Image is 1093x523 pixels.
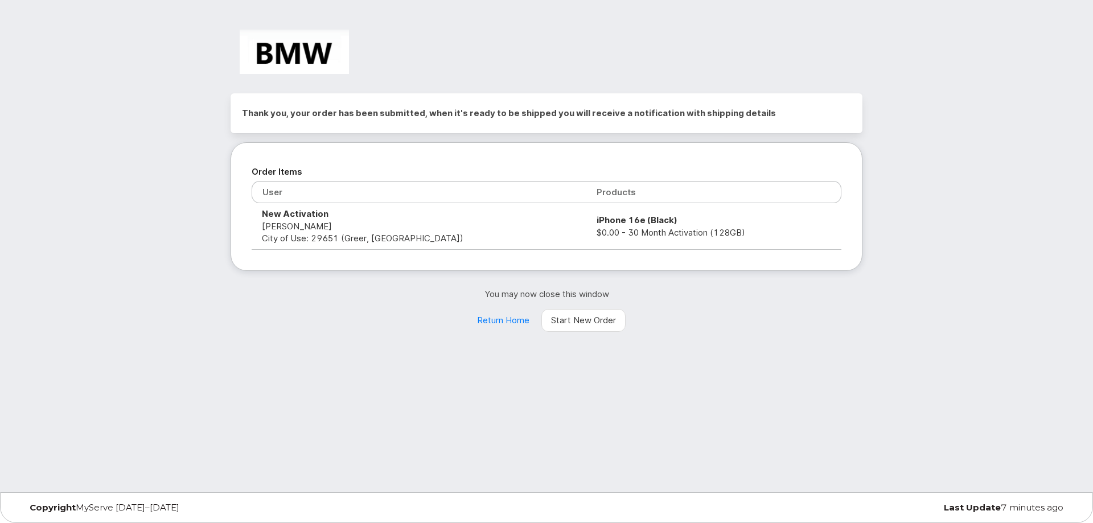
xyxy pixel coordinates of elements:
div: MyServe [DATE]–[DATE] [21,503,371,512]
div: 7 minutes ago [722,503,1072,512]
td: [PERSON_NAME] City of Use: 29651 (Greer, [GEOGRAPHIC_DATA]) [252,203,586,249]
th: Products [586,181,841,203]
p: You may now close this window [231,288,862,300]
h2: Thank you, your order has been submitted, when it's ready to be shipped you will receive a notifi... [242,105,851,122]
strong: Copyright [30,502,76,513]
a: Return Home [467,309,539,332]
strong: Last Update [944,502,1001,513]
strong: iPhone 16e (Black) [597,215,677,225]
a: Start New Order [541,309,626,332]
th: User [252,181,586,203]
td: $0.00 - 30 Month Activation (128GB) [586,203,841,249]
iframe: Messenger Launcher [1043,473,1084,514]
h2: Order Items [252,163,841,180]
img: BMW Manufacturing Co LLC [240,30,349,74]
strong: New Activation [262,208,328,219]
